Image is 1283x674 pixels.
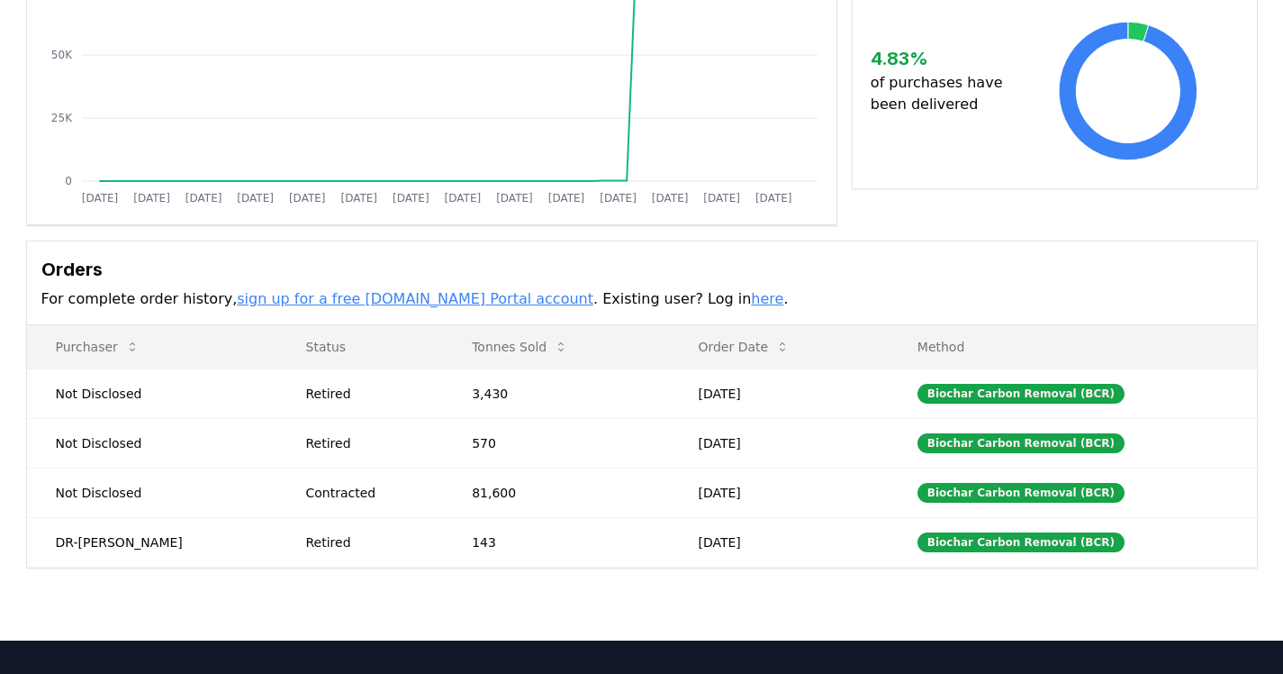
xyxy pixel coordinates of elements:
[27,418,277,468] td: Not Disclosed
[185,192,221,205] tspan: [DATE]
[393,192,429,205] tspan: [DATE]
[306,484,429,502] div: Contracted
[903,338,1242,356] p: Method
[41,329,154,365] button: Purchaser
[683,329,804,365] button: Order Date
[917,384,1125,404] div: Biochar Carbon Removal (BCR)
[306,434,429,452] div: Retired
[237,290,593,307] a: sign up for a free [DOMAIN_NAME] Portal account
[27,468,277,517] td: Not Disclosed
[443,468,669,517] td: 81,600
[340,192,377,205] tspan: [DATE]
[703,192,740,205] tspan: [DATE]
[237,192,274,205] tspan: [DATE]
[547,192,584,205] tspan: [DATE]
[81,192,118,205] tspan: [DATE]
[669,517,888,567] td: [DATE]
[306,533,429,551] div: Retired
[651,192,688,205] tspan: [DATE]
[669,468,888,517] td: [DATE]
[669,418,888,468] td: [DATE]
[41,256,1242,283] h3: Orders
[754,192,791,205] tspan: [DATE]
[443,418,669,468] td: 570
[457,329,583,365] button: Tonnes Sold
[871,72,1017,115] p: of purchases have been delivered
[751,290,783,307] a: here
[41,288,1242,310] p: For complete order history, . Existing user? Log in .
[306,385,429,403] div: Retired
[50,49,72,61] tspan: 50K
[600,192,637,205] tspan: [DATE]
[50,112,72,124] tspan: 25K
[292,338,429,356] p: Status
[443,517,669,567] td: 143
[444,192,481,205] tspan: [DATE]
[65,175,72,187] tspan: 0
[871,45,1017,72] h3: 4.83 %
[27,517,277,567] td: DR-[PERSON_NAME]
[496,192,533,205] tspan: [DATE]
[27,369,277,418] td: Not Disclosed
[288,192,325,205] tspan: [DATE]
[133,192,170,205] tspan: [DATE]
[917,433,1125,453] div: Biochar Carbon Removal (BCR)
[443,369,669,418] td: 3,430
[917,483,1125,503] div: Biochar Carbon Removal (BCR)
[917,533,1125,552] div: Biochar Carbon Removal (BCR)
[669,369,888,418] td: [DATE]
